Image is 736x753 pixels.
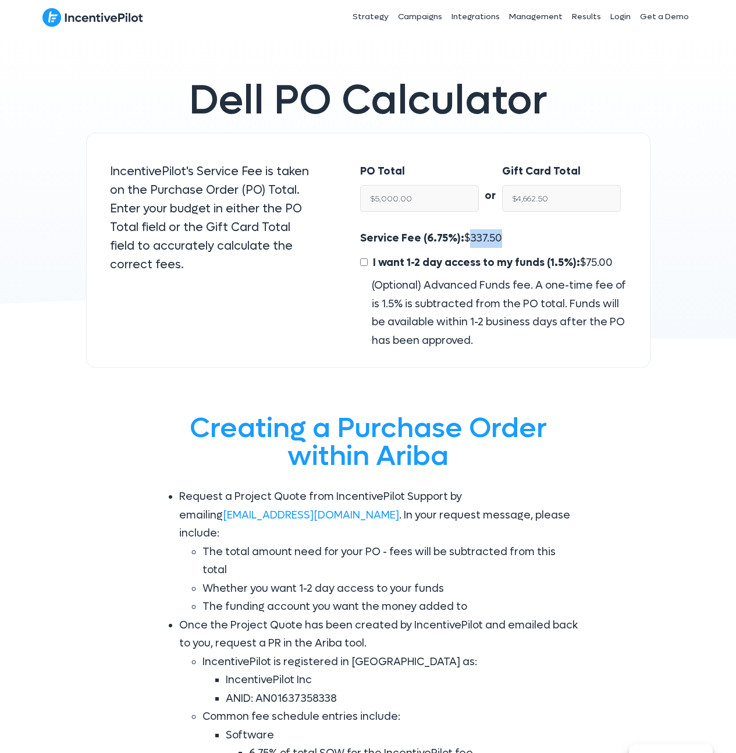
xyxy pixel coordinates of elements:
[635,2,694,31] a: Get a Demo
[190,410,547,474] span: Creating a Purchase Order within Ariba
[202,580,581,598] li: Whether you want 1-2 day access to your funds
[393,2,447,31] a: Campaigns
[189,74,547,127] span: Dell PO Calculator
[447,2,504,31] a: Integrations
[202,653,581,708] li: IncentivePilot is registered in [GEOGRAPHIC_DATA] as:
[502,162,581,181] label: Gift Card Total
[567,2,606,31] a: Results
[226,690,581,708] li: ANID: AN01637358338
[110,162,314,274] p: IncentivePilot's Service Fee is taken on the Purchase Order (PO) Total. Enter your budget in eith...
[470,232,502,245] span: 337.50
[42,8,143,27] img: IncentivePilot
[360,232,464,245] span: Service Fee (6.75%):
[348,2,393,31] a: Strategy
[606,2,635,31] a: Login
[202,543,581,580] li: The total amount need for your PO - fees will be subtracted from this total
[226,671,581,690] li: IncentivePilot Inc
[586,256,613,269] span: 75.00
[202,598,581,616] li: The funding account you want the money added to
[179,488,581,616] li: Request a Project Quote from IncentivePilot Support by emailing . In your request message, please...
[360,258,368,266] input: I want 1-2 day access to my funds (1.5%):$75.00
[479,162,502,205] div: or
[360,229,626,350] div: $
[268,2,694,31] nav: Header Menu
[504,2,567,31] a: Management
[370,256,613,269] span: $
[373,256,580,269] span: I want 1-2 day access to my funds (1.5%):
[360,162,405,181] label: PO Total
[360,276,626,350] div: (Optional) Advanced Funds fee. A one-time fee of is 1.5% is subtracted from the PO total. Funds w...
[223,509,399,522] a: [EMAIL_ADDRESS][DOMAIN_NAME]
